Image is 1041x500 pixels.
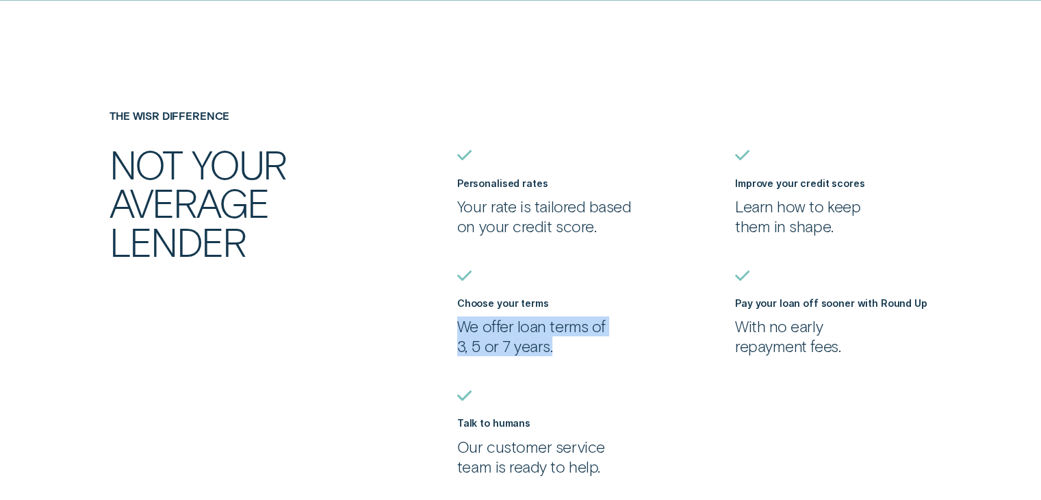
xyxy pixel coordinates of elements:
[110,110,375,123] h4: The Wisr Difference
[457,197,654,236] p: Your rate is tailored based on your credit score.
[457,297,549,309] label: Choose your terms
[735,316,931,356] p: With no early repayment fees.
[735,177,864,189] label: Improve your credit scores
[457,437,654,477] p: Our customer service team is ready to help.
[735,197,931,236] p: Learn how to keep them in shape.
[110,145,350,262] h2: Not your average lender
[457,417,530,429] label: Talk to humans
[735,297,927,309] label: Pay your loan off sooner with Round Up
[457,316,654,356] p: We offer loan terms of 3, 5 or 7 years.
[457,177,548,189] label: Personalised rates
